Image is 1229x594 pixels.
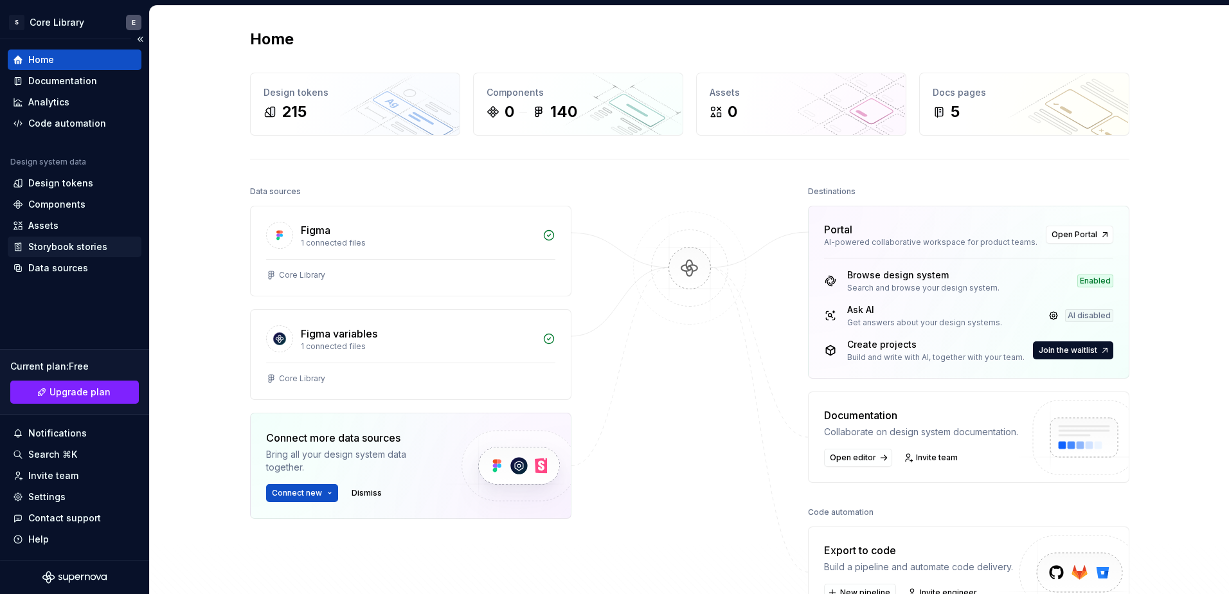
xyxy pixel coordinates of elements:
div: Documentation [28,75,97,87]
a: Design tokens215 [250,73,460,136]
div: Components [487,86,670,99]
div: Figma variables [301,326,377,341]
div: 0 [505,102,514,122]
button: Contact support [8,508,141,528]
a: Join the waitlist [1033,341,1113,359]
div: AI-powered collaborative workspace for product teams. [824,237,1038,248]
button: SCore LibraryE [3,8,147,36]
a: Invite team [8,465,141,486]
div: 140 [550,102,577,122]
span: Upgrade plan [49,386,111,399]
div: Current plan : Free [10,360,139,373]
a: Components0140 [473,73,683,136]
a: Figma variables1 connected filesCore Library [250,309,571,400]
div: Ask AI [847,303,1002,316]
div: Analytics [28,96,69,109]
button: Help [8,529,141,550]
a: Home [8,50,141,70]
div: 1 connected files [301,238,535,248]
a: Code automation [8,113,141,134]
a: Assets0 [696,73,906,136]
button: Upgrade plan [10,381,139,404]
div: Home [28,53,54,66]
a: Docs pages5 [919,73,1129,136]
button: Search ⌘K [8,444,141,465]
div: Build a pipeline and automate code delivery. [824,561,1013,573]
button: Collapse sidebar [131,30,149,48]
div: 215 [282,102,307,122]
div: Data sources [28,262,88,274]
div: Data sources [250,183,301,201]
div: Search ⌘K [28,448,77,461]
button: Notifications [8,423,141,444]
div: Code automation [808,503,874,521]
div: Build and write with AI, together with your team. [847,352,1025,363]
a: Data sources [8,258,141,278]
span: Open editor [830,453,876,463]
div: Search and browse your design system. [847,283,1000,293]
div: Enabled [1077,274,1113,287]
div: Storybook stories [28,240,107,253]
div: Components [28,198,85,211]
a: Assets [8,215,141,236]
div: Assets [710,86,893,99]
a: Documentation [8,71,141,91]
div: Export to code [824,543,1013,558]
a: Open editor [824,449,892,467]
div: Core Library [279,270,325,280]
div: Docs pages [933,86,1116,99]
div: Code automation [28,117,106,130]
div: Help [28,533,49,546]
a: Figma1 connected filesCore Library [250,206,571,296]
button: Connect new [266,484,338,502]
div: Create projects [847,338,1025,351]
div: E [132,17,136,28]
div: Invite team [28,469,78,482]
svg: Supernova Logo [42,571,107,584]
div: Core Library [30,16,84,29]
div: Portal [824,222,852,237]
span: Dismiss [352,488,382,498]
span: Connect new [272,488,322,498]
div: Documentation [824,408,1018,423]
div: Get answers about your design systems. [847,318,1002,328]
div: 0 [728,102,737,122]
div: AI disabled [1065,309,1113,322]
div: Assets [28,219,58,232]
div: Destinations [808,183,856,201]
div: Design tokens [264,86,447,99]
a: Analytics [8,92,141,113]
div: 5 [951,102,960,122]
a: Design tokens [8,173,141,194]
div: Contact support [28,512,101,525]
div: Design system data [10,157,86,167]
div: Settings [28,491,66,503]
button: Dismiss [346,484,388,502]
div: Bring all your design system data together. [266,448,440,474]
div: Browse design system [847,269,1000,282]
div: Collaborate on design system documentation. [824,426,1018,438]
div: Connect more data sources [266,430,440,446]
a: Invite team [900,449,964,467]
h2: Home [250,29,294,50]
div: Notifications [28,427,87,440]
span: Join the waitlist [1039,345,1097,355]
div: Core Library [279,373,325,384]
a: Components [8,194,141,215]
div: Design tokens [28,177,93,190]
a: Settings [8,487,141,507]
span: Invite team [916,453,958,463]
div: Figma [301,222,330,238]
a: Open Portal [1046,226,1113,244]
a: Storybook stories [8,237,141,257]
div: 1 connected files [301,341,535,352]
div: S [9,15,24,30]
span: Open Portal [1052,230,1097,240]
